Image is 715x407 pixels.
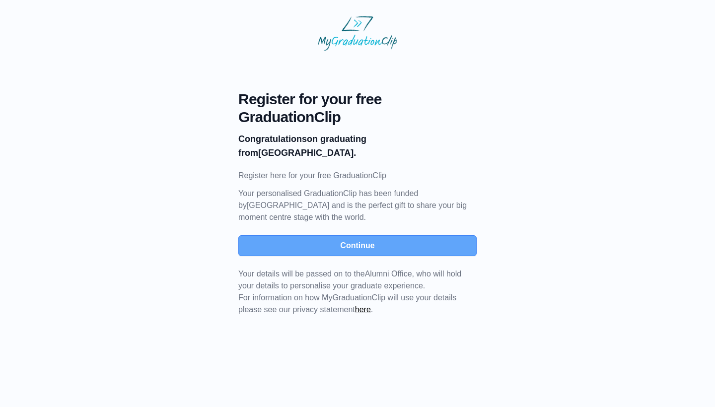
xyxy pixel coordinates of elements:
span: Register for your free [238,90,477,108]
p: on graduating from [GEOGRAPHIC_DATA]. [238,132,477,160]
img: MyGraduationClip [318,16,397,51]
b: Congratulations [238,134,307,144]
p: Your personalised GraduationClip has been funded by [GEOGRAPHIC_DATA] and is the perfect gift to ... [238,188,477,223]
a: here [355,305,371,314]
span: Alumni Office [365,270,412,278]
span: Your details will be passed on to the , who will hold your details to personalise your graduate e... [238,270,461,290]
button: Continue [238,235,477,256]
span: For information on how MyGraduationClip will use your details please see our privacy statement . [238,270,461,314]
p: Register here for your free GraduationClip [238,170,477,182]
span: GraduationClip [238,108,477,126]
